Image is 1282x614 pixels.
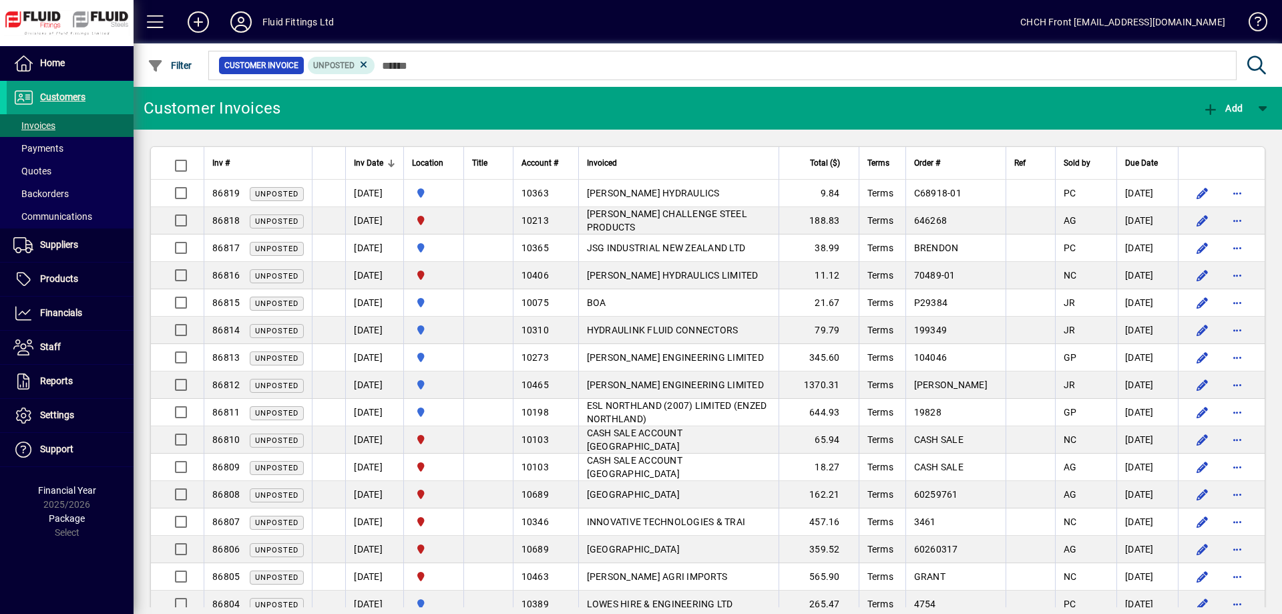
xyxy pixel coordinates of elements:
span: Home [40,57,65,68]
span: Terms [867,270,893,281]
span: JR [1064,379,1076,390]
td: [DATE] [1116,426,1178,454]
td: [DATE] [1116,536,1178,563]
span: Payments [13,143,63,154]
a: Invoices [7,114,134,137]
td: [DATE] [345,563,403,591]
td: [DATE] [345,317,403,344]
a: Backorders [7,182,134,205]
span: 199349 [914,325,947,335]
button: Add [177,10,220,34]
span: Title [472,156,487,170]
span: Unposted [255,436,298,445]
span: AUCKLAND [412,405,455,420]
span: Terms [867,156,889,170]
td: [DATE] [1116,399,1178,426]
a: Payments [7,137,134,160]
span: Ref [1014,156,1026,170]
span: FLUID FITTINGS CHRISTCHURCH [412,569,455,584]
span: FLUID FITTINGS CHRISTCHURCH [412,460,455,474]
span: [PERSON_NAME] CHALLENGE STEEL PRODUCTS [587,208,747,233]
td: 18.27 [779,454,859,481]
span: Unposted [255,546,298,555]
td: 345.60 [779,344,859,371]
div: Invoiced [587,156,771,170]
span: GP [1064,407,1077,418]
span: Unposted [255,327,298,335]
span: AUCKLAND [412,377,455,392]
span: Terms [867,215,893,226]
button: Edit [1192,347,1213,368]
span: Unposted [255,354,298,363]
button: More options [1227,319,1248,341]
span: Staff [40,341,61,352]
span: 86811 [212,407,240,418]
span: [PERSON_NAME] ENGINEERING LIMITED [587,352,764,363]
td: [DATE] [1116,563,1178,591]
button: Edit [1192,429,1213,450]
span: Unposted [255,464,298,472]
span: [GEOGRAPHIC_DATA] [587,489,680,500]
span: 86805 [212,571,240,582]
span: Order # [914,156,940,170]
button: Filter [144,53,196,78]
span: Package [49,513,85,524]
button: More options [1227,429,1248,450]
div: Account # [521,156,570,170]
span: Terms [867,325,893,335]
span: 10346 [521,516,549,527]
span: FLUID FITTINGS CHRISTCHURCH [412,268,455,283]
button: More options [1227,511,1248,532]
span: 86814 [212,325,240,335]
td: 79.79 [779,317,859,344]
span: NC [1064,270,1077,281]
span: 10310 [521,325,549,335]
span: Location [412,156,443,170]
span: 10689 [521,489,549,500]
span: CASH SALE ACCOUNT [GEOGRAPHIC_DATA] [587,455,682,479]
td: 565.90 [779,563,859,591]
td: [DATE] [345,235,403,262]
td: 457.16 [779,508,859,536]
span: Financials [40,307,82,318]
a: Settings [7,399,134,432]
td: 188.83 [779,207,859,235]
span: Customers [40,92,85,102]
td: 1370.31 [779,371,859,399]
span: AUCKLAND [412,323,455,337]
span: 86804 [212,599,240,609]
span: CASH SALE [914,462,964,472]
span: HYDRAULINK FLUID CONNECTORS [587,325,738,335]
td: [DATE] [345,344,403,371]
td: [DATE] [1116,207,1178,235]
span: 86810 [212,434,240,445]
button: More options [1227,265,1248,286]
td: 38.99 [779,235,859,262]
td: [DATE] [345,454,403,481]
span: 10363 [521,188,549,198]
span: 86819 [212,188,240,198]
div: Customer Invoices [144,98,280,119]
span: BRENDON [914,243,959,253]
span: Products [40,273,78,284]
span: FLUID FITTINGS CHRISTCHURCH [412,432,455,447]
td: [DATE] [1116,289,1178,317]
button: More options [1227,292,1248,313]
span: FLUID FITTINGS CHRISTCHURCH [412,213,455,228]
span: [PERSON_NAME] HYDRAULICS [587,188,720,198]
td: [DATE] [1116,235,1178,262]
span: FLUID FITTINGS CHRISTCHURCH [412,542,455,557]
span: FLUID FITTINGS CHRISTCHURCH [412,514,455,529]
span: 10273 [521,352,549,363]
span: Filter [148,60,192,71]
button: Edit [1192,182,1213,204]
td: [DATE] [345,262,403,289]
span: [PERSON_NAME] ENGINEERING LIMITED [587,379,764,390]
td: [DATE] [1116,481,1178,508]
td: [DATE] [1116,508,1178,536]
span: JSG INDUSTRIAL NEW ZEALAND LTD [587,243,746,253]
div: Inv Date [354,156,395,170]
span: Backorders [13,188,69,199]
button: Edit [1192,237,1213,259]
span: 86813 [212,352,240,363]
